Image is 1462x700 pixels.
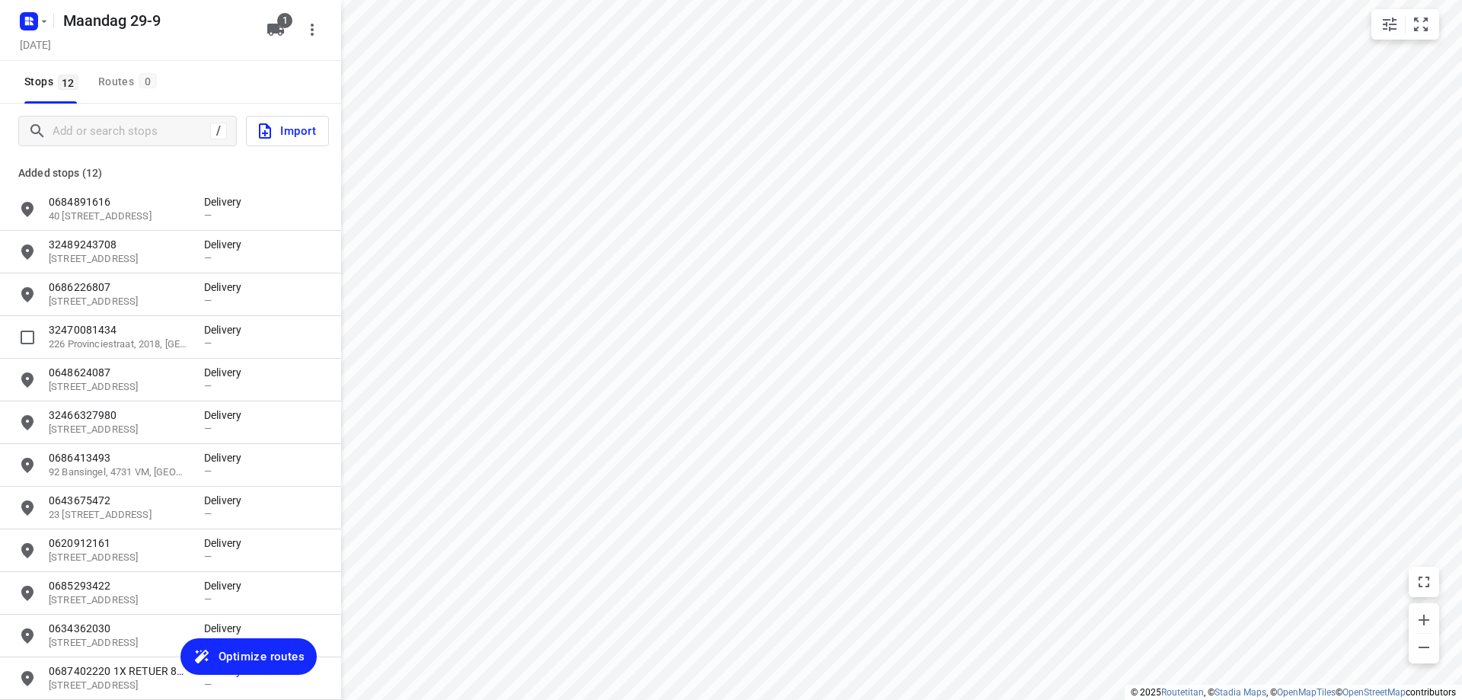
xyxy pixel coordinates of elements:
[53,120,210,143] input: Add or search stops
[49,365,189,380] p: 0648624087
[204,365,250,380] p: Delivery
[204,280,250,295] p: Delivery
[1406,9,1436,40] button: Fit zoom
[210,123,227,139] div: /
[219,647,305,666] span: Optimize routes
[1277,687,1336,698] a: OpenMapTiles
[49,508,189,523] p: 23 Doctor Colijnstraat, 5142 TH, Waalwijk, NL
[204,380,212,392] span: —
[49,578,189,593] p: 0685293422
[246,116,329,146] button: Import
[49,493,189,508] p: 0643675472
[297,14,327,45] button: More
[49,194,189,209] p: 0684891616
[49,621,189,636] p: 0634362030
[49,535,189,551] p: 0620912161
[1161,687,1204,698] a: Routetitan
[204,593,212,605] span: —
[204,423,212,434] span: —
[204,551,212,562] span: —
[49,408,189,423] p: 32466327980
[49,423,189,437] p: 1210 Chaussée de Wavre, 1160, Auderghem, BE
[49,252,189,267] p: 7 Aalbessenlaan, 8400, Oostende, BE
[49,237,189,252] p: 32489243708
[49,679,189,693] p: 411 Nassaustraat, 5046 NX, Tilburg, NL
[204,194,250,209] p: Delivery
[204,679,212,690] span: —
[204,621,250,636] p: Delivery
[204,322,250,337] p: Delivery
[256,121,316,141] span: Import
[49,636,189,650] p: 10 Selvasdreef, 3563 XK, Utrecht, NL
[49,465,189,480] p: 92 Bansingel, 4731 VM, Oudenbosch, NL
[57,8,254,33] h5: Maandag 29-9
[49,450,189,465] p: 0686413493
[1131,687,1456,698] li: © 2025 , © , © © contributors
[14,36,57,53] h5: Project date
[204,408,250,423] p: Delivery
[139,73,157,88] span: 0
[204,465,212,477] span: —
[58,75,78,90] span: 12
[49,663,189,679] p: 0687402220 1X RETUER 85 EURO
[1215,687,1266,698] a: Stadia Maps
[18,164,323,182] p: Added stops (12)
[49,322,189,337] p: 32470081434
[98,72,161,91] div: Routes
[204,578,250,593] p: Delivery
[1374,9,1405,40] button: Map settings
[49,209,189,224] p: 40 Zandkreekstraat, 4335 NN, Middelburg, NL
[204,636,212,647] span: —
[49,551,189,565] p: 62a Broekhovenseweg, 5021 LG, Tilburg, NL
[49,295,189,309] p: 7 Geraniumlaan, 4382 TX, Vlissingen, NL
[204,493,250,508] p: Delivery
[49,380,189,395] p: 15 Lingestraat, 4421 KR, Kapelle, NL
[49,280,189,295] p: 0686226807
[204,337,212,349] span: —
[1342,687,1406,698] a: OpenStreetMap
[49,593,189,608] p: [STREET_ADDRESS]
[204,535,250,551] p: Delivery
[204,237,250,252] p: Delivery
[24,72,83,91] span: Stops
[204,209,212,221] span: —
[237,116,329,146] a: Import
[12,322,43,353] span: Select
[204,295,212,306] span: —
[277,13,292,28] span: 1
[180,638,317,675] button: Optimize routes
[1371,9,1439,40] div: small contained button group
[49,337,189,352] p: 226 Provinciestraat, 2018, Antwerpen, BE
[204,508,212,519] span: —
[260,14,291,45] button: 1
[204,252,212,264] span: —
[204,450,250,465] p: Delivery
